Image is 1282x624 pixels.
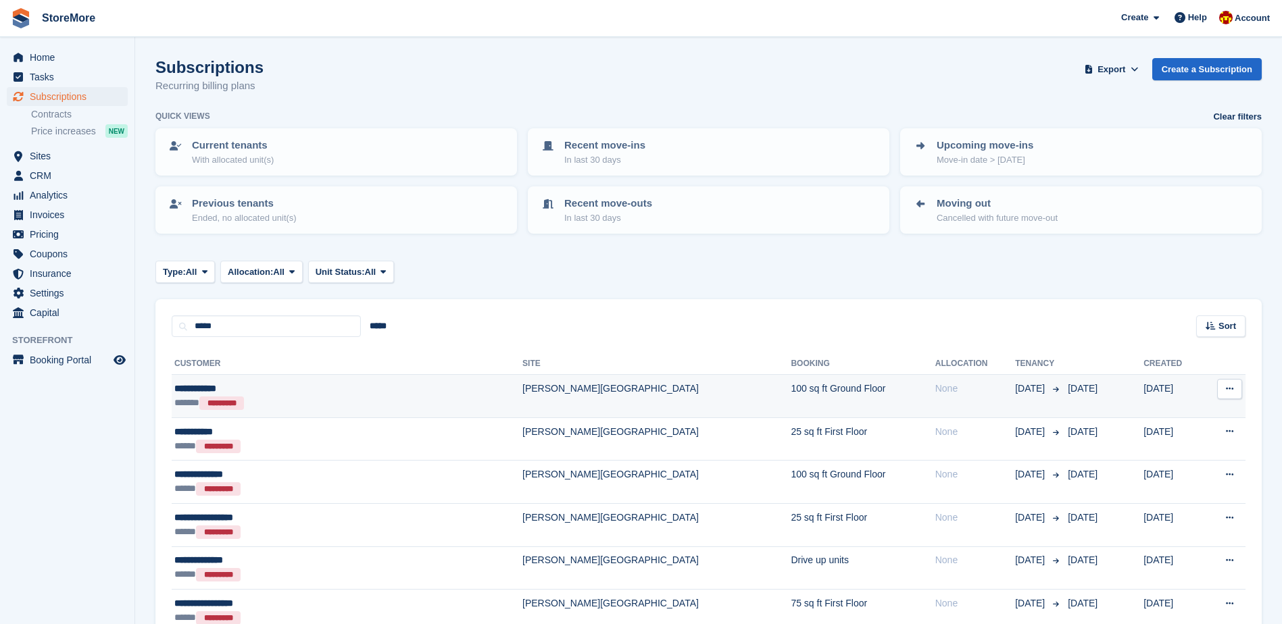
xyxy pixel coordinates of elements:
div: None [935,553,1015,567]
button: Type: All [155,261,215,283]
a: Current tenants With allocated unit(s) [157,130,516,174]
span: Export [1098,63,1125,76]
p: Cancelled with future move-out [937,211,1058,225]
span: [DATE] [1068,383,1098,394]
span: Create [1121,11,1148,24]
span: All [365,265,376,279]
div: None [935,596,1015,610]
p: With allocated unit(s) [192,153,274,167]
a: menu [7,264,128,283]
span: [DATE] [1015,425,1047,439]
a: menu [7,87,128,106]
span: All [186,265,197,279]
span: Type: [163,265,186,279]
p: Move-in date > [DATE] [937,153,1033,167]
span: Insurance [30,264,111,283]
a: Recent move-outs In last 30 days [529,188,888,232]
span: Unit Status: [316,265,365,279]
div: NEW [105,124,128,138]
span: [DATE] [1015,467,1047,482]
span: CRM [30,166,111,185]
a: Recent move-ins In last 30 days [529,130,888,174]
p: Moving out [937,196,1058,211]
span: [DATE] [1015,553,1047,567]
span: [DATE] [1068,512,1098,523]
td: 25 sq ft First Floor [791,417,935,461]
p: In last 30 days [564,211,652,225]
h1: Subscriptions [155,58,264,76]
span: [DATE] [1068,426,1098,437]
td: [DATE] [1143,503,1202,546]
a: menu [7,147,128,165]
span: Subscriptions [30,87,111,106]
span: Coupons [30,244,111,263]
p: Ended, no allocated unit(s) [192,211,297,225]
th: Booking [791,353,935,375]
td: [PERSON_NAME][GEOGRAPHIC_DATA] [522,546,791,590]
p: In last 30 days [564,153,645,167]
a: menu [7,284,128,303]
span: Capital [30,303,111,322]
span: Tasks [30,68,111,86]
a: menu [7,350,128,369]
div: None [935,382,1015,396]
img: Store More Team [1219,11,1233,24]
p: Upcoming move-ins [937,138,1033,153]
a: Previous tenants Ended, no allocated unit(s) [157,188,516,232]
a: Clear filters [1213,110,1262,124]
span: Help [1188,11,1207,24]
a: Contracts [31,108,128,121]
span: Sort [1218,319,1236,333]
span: All [273,265,285,279]
a: menu [7,225,128,244]
a: menu [7,244,128,263]
span: Home [30,48,111,67]
td: [DATE] [1143,461,1202,504]
th: Tenancy [1015,353,1062,375]
span: [DATE] [1015,382,1047,396]
td: 100 sq ft Ground Floor [791,461,935,504]
span: Price increases [31,125,96,138]
a: Preview store [112,352,128,368]
span: [DATE] [1068,598,1098,608]
a: menu [7,205,128,224]
a: menu [7,186,128,205]
td: Drive up units [791,546,935,590]
td: 25 sq ft First Floor [791,503,935,546]
p: Current tenants [192,138,274,153]
td: [DATE] [1143,417,1202,461]
button: Export [1082,58,1141,80]
span: Booking Portal [30,350,111,369]
span: [DATE] [1015,596,1047,610]
a: menu [7,303,128,322]
div: None [935,511,1015,525]
div: None [935,425,1015,439]
span: Sites [30,147,111,165]
a: Moving out Cancelled with future move-out [902,188,1260,232]
span: Invoices [30,205,111,224]
a: menu [7,166,128,185]
a: Price increases NEW [31,124,128,138]
span: Account [1235,11,1270,25]
a: Upcoming move-ins Move-in date > [DATE] [902,130,1260,174]
a: Create a Subscription [1152,58,1262,80]
td: [DATE] [1143,375,1202,418]
th: Customer [172,353,522,375]
td: [PERSON_NAME][GEOGRAPHIC_DATA] [522,503,791,546]
th: Allocation [935,353,1015,375]
td: [PERSON_NAME][GEOGRAPHIC_DATA] [522,375,791,418]
button: Unit Status: All [308,261,394,283]
p: Recent move-outs [564,196,652,211]
span: Allocation: [228,265,273,279]
a: menu [7,68,128,86]
th: Created [1143,353,1202,375]
span: Storefront [12,334,134,347]
button: Allocation: All [220,261,303,283]
span: Settings [30,284,111,303]
td: [DATE] [1143,546,1202,590]
th: Site [522,353,791,375]
h6: Quick views [155,110,210,122]
a: StoreMore [36,7,101,29]
span: [DATE] [1068,469,1098,479]
a: menu [7,48,128,67]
